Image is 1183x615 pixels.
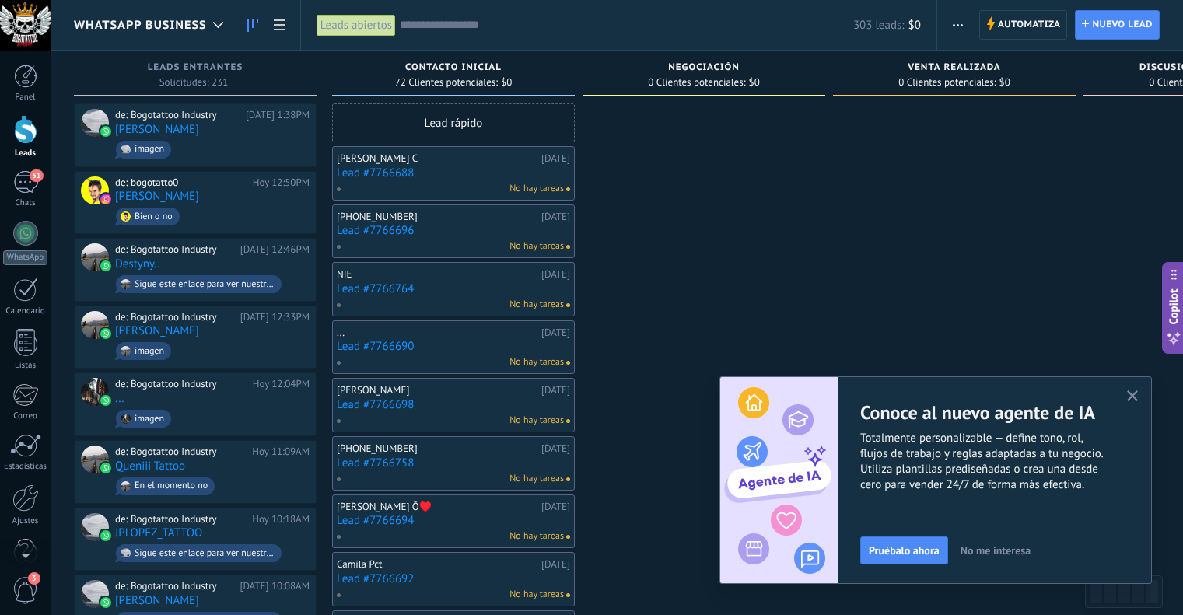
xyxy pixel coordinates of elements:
span: Contacto inicial [405,62,502,73]
div: Correo [3,411,48,421]
a: ... [115,392,124,405]
a: [PERSON_NAME] [115,190,199,203]
div: Lead rápido [332,103,575,142]
img: waba.svg [100,395,111,406]
div: [DATE] [541,211,570,223]
div: Sigue este enlace para ver nuestro catálogo en WhatsApp: [URL][DOMAIN_NAME] [135,548,275,559]
img: waba.svg [100,328,111,339]
div: Luis F [81,109,109,137]
div: de: Bogotattoo Industry [115,311,235,323]
span: $0 [501,78,512,87]
span: No hay nada asignado [566,303,570,307]
span: Negociación [668,62,740,73]
a: JPLOPEZ_TATTOO [115,526,202,540]
div: de: Bogotattoo Industry [115,109,240,121]
a: Lead #7766688 [337,166,570,180]
button: Pruébalo ahora [860,536,948,564]
button: No me interesa [954,539,1038,562]
div: imagen [135,144,164,155]
span: Solicitudes: 231 [159,78,229,87]
div: Negociación [590,62,817,75]
a: Automatiza [979,10,1068,40]
div: [PHONE_NUMBER] [337,442,537,455]
span: No hay tareas [509,529,564,543]
div: de: Bogotattoo Industry [115,446,247,458]
a: [PERSON_NAME] [115,123,199,136]
span: $0 [749,78,760,87]
span: No me interesa [961,545,1031,556]
div: En el momento no [135,480,208,491]
div: NIE [337,268,537,281]
div: [DATE] 12:33PM [240,311,310,323]
img: waba.svg [100,126,111,137]
div: [DATE] [541,268,570,281]
span: Automatiza [998,11,1061,39]
div: Danny Bautista [81,311,109,339]
a: Destyny.. [115,257,159,271]
span: No hay tareas [509,182,564,196]
span: No hay nada asignado [566,245,570,249]
span: No hay nada asignado [566,419,570,423]
div: Hoy 12:04PM [253,378,310,390]
a: Lista [266,10,292,40]
span: No hay tareas [509,239,564,253]
div: [PERSON_NAME] [337,384,537,397]
span: WhatsApp Business [74,18,207,33]
div: de: Bogotattoo Industry [115,378,247,390]
div: de: Bogotattoo Industry [115,580,234,592]
a: Queniii Tattoo [115,460,185,473]
a: Leads [240,10,266,40]
a: Lead #7766758 [337,456,570,470]
div: Leads [3,149,48,159]
a: Lead #7766698 [337,398,570,411]
div: Listas [3,361,48,371]
div: [DATE] 12:46PM [240,243,310,256]
span: No hay tareas [509,414,564,428]
div: Calendario [3,306,48,316]
span: $0 [908,18,921,33]
span: No hay tareas [509,298,564,312]
div: [DATE] [541,152,570,165]
div: de: Bogotattoo Industry [115,243,235,256]
a: [PERSON_NAME] [115,324,199,337]
div: [DATE] 1:38PM [246,109,310,121]
span: 0 Clientes potenciales: [898,78,996,87]
a: Lead #7766696 [337,224,570,237]
span: 3 [28,572,40,585]
img: instagram.svg [100,194,111,204]
div: [PERSON_NAME] C [337,152,537,165]
div: Queniii Tattoo [81,446,109,473]
span: 51 [30,169,43,182]
span: Pruébalo ahora [869,545,940,556]
div: Leads abiertos [317,14,396,37]
div: Panel [3,93,48,103]
div: imagen [135,414,164,425]
span: No hay tareas [509,588,564,602]
a: Lead #7766694 [337,514,570,527]
img: ai_agent_activation_popup_ES.png [720,377,838,583]
div: Bien o no [135,211,173,222]
span: 0 Clientes potenciales: [648,78,745,87]
div: VENTA REALIZADA [841,62,1068,75]
span: 303 leads: [853,18,905,33]
span: Nuevo lead [1092,11,1153,39]
div: [PHONE_NUMBER] [337,211,537,223]
span: No hay tareas [509,355,564,369]
div: Leads Entrantes [82,62,309,75]
span: 72 Clientes potenciales: [395,78,498,87]
div: de: bogotatto0 [115,176,247,189]
img: waba.svg [100,597,111,608]
span: $0 [999,78,1010,87]
img: waba.svg [100,530,111,541]
div: Destyny.. [81,243,109,271]
div: imagen [135,346,164,357]
div: JPLOPEZ_TATTOO [81,513,109,541]
a: Lead #7766690 [337,340,570,353]
button: Más [947,10,969,40]
span: No hay nada asignado [566,187,570,191]
div: Hoy 11:09AM [252,446,310,458]
div: WhatsApp [3,250,47,265]
a: [PERSON_NAME] [115,594,199,607]
div: [PERSON_NAME] Õ♥️ [337,501,537,513]
a: Lead #7766764 [337,282,570,295]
